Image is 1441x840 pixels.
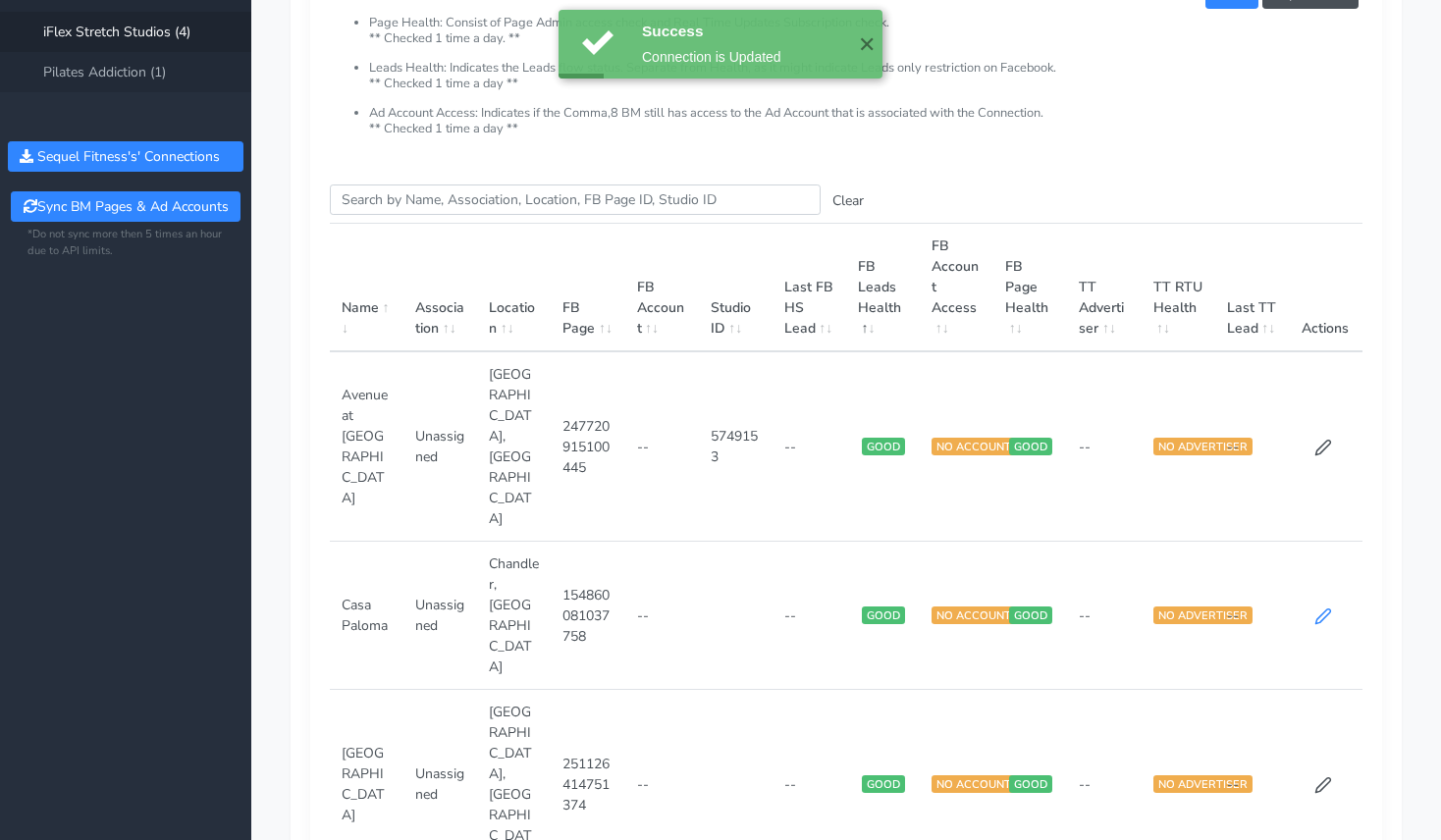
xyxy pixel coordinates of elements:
[369,61,1362,106] li: Leads Health: Indicates the Leads flow status. Separate from Health, as it might indicate Leads o...
[642,47,843,68] div: Connection is Updated
[846,224,920,352] th: FB Leads Health
[862,438,905,455] span: GOOD
[1215,224,1289,352] th: Last TT Lead
[477,351,551,542] td: [GEOGRAPHIC_DATA],[GEOGRAPHIC_DATA]
[403,224,477,352] th: Association
[625,224,699,352] th: FB Account
[625,351,699,542] td: --
[330,351,403,542] td: Avenue at [GEOGRAPHIC_DATA]
[699,224,773,352] th: Studio ID
[1215,542,1289,690] td: --
[1009,438,1052,455] span: GOOD
[551,351,624,542] td: 247720915100445
[773,542,846,690] td: --
[862,775,905,793] span: GOOD
[551,542,624,690] td: 154860081037758
[1142,224,1215,352] th: TT RTU Health
[773,351,846,542] td: --
[932,438,1016,455] span: NO ACCOUNT
[862,606,905,624] span: GOOD
[369,16,1362,61] li: Page Health: Consist of Page Admin access check and Real Time Updates Subscription check. ** Chec...
[11,191,240,222] button: Sync BM Pages & Ad Accounts
[1153,606,1253,624] span: NO ADVERTISER
[625,542,699,690] td: --
[27,227,224,260] small: *Do not sync more then 5 times an hour due to API limits.
[551,224,624,352] th: FB Page
[932,606,1016,624] span: NO ACCOUNT
[1215,351,1289,542] td: --
[642,20,843,42] div: Success
[330,184,821,215] input: enter text you want to search
[477,542,551,690] td: Chandler,[GEOGRAPHIC_DATA]
[1067,542,1141,690] td: --
[369,106,1362,136] li: Ad Account Access: Indicates if the Comma,8 BM still has access to the Ad Account that is associa...
[403,542,477,690] td: Unassigned
[330,224,403,352] th: Name
[932,775,1016,793] span: NO ACCOUNT
[1009,775,1052,793] span: GOOD
[1067,351,1141,542] td: --
[8,141,243,172] button: Sequel Fitness's' Connections
[1067,224,1141,352] th: TT Advertiser
[773,224,846,352] th: Last FB HS Lead
[1153,775,1253,793] span: NO ADVERTISER
[1009,606,1052,624] span: GOOD
[403,351,477,542] td: Unassigned
[821,185,876,216] button: Clear
[920,224,993,352] th: FB Account Access
[993,224,1067,352] th: FB Page Health
[330,542,403,690] td: Casa Paloma
[477,224,551,352] th: Location
[699,351,773,542] td: 5749153
[1289,224,1362,352] th: Actions
[1153,438,1253,455] span: NO ADVERTISER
